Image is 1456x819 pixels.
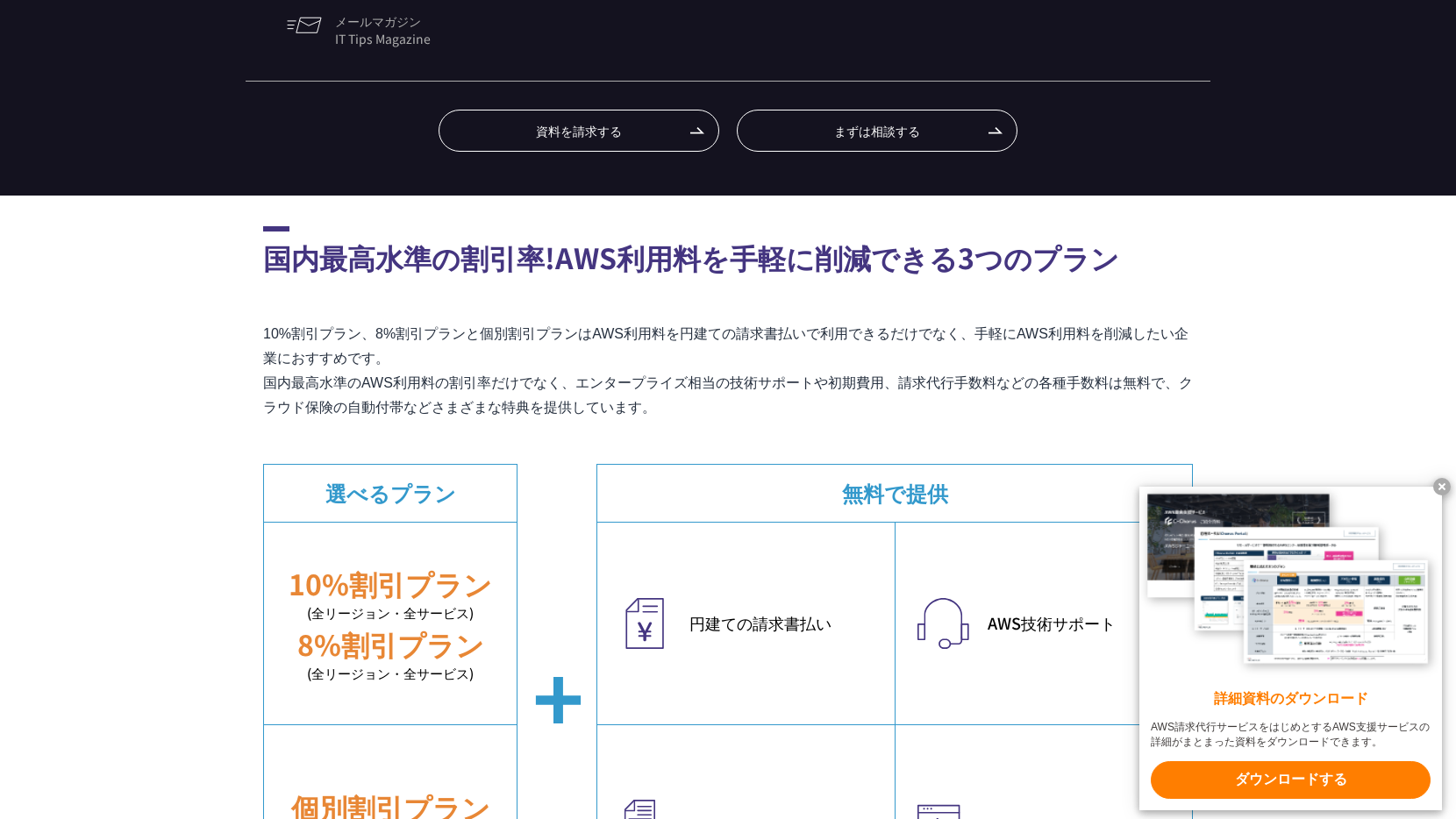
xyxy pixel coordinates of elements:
x-t: AWS請求代行サービスをはじめとするAWS支援サービスの詳細がまとまった資料をダウンロードできます。 [1151,720,1431,750]
a: メールマガジンIT Tips Magazine [272,7,500,53]
a: 資料を請求する [439,110,719,152]
dt: 選べるプラン [264,465,517,522]
dt: 無料で提供 [597,465,1192,522]
em: AWS技術サポート [988,611,1174,635]
em: 円建ての請求書払い [689,611,877,635]
h2: 国内最高水準の割引率!AWS利用料を手軽に削減できる3つのプラン [263,226,1193,278]
img: 矢印 [690,127,704,134]
small: (全リージョン・全サービス) [264,603,517,623]
small: (全リージョン・全サービス) [264,664,517,684]
p: 10%割引プラン、8%割引プランと個別割引プランはAWS利用料を円建ての請求書払いで利用できるだけでなく、手軽にAWS利用料を削減したい企業におすすめです。 国内最高水準のAWS利用料の割引率だ... [263,322,1193,420]
em: 10%割引プラン [289,563,492,603]
a: まずは相談する [737,110,1017,152]
img: 矢印 [989,127,1003,134]
em: 8%割引プラン [297,623,484,664]
x-t: 詳細資料のダウンロード [1151,689,1431,709]
a: 詳細資料のダウンロード AWS請求代行サービスをはじめとするAWS支援サービスの詳細がまとまった資料をダウンロードできます。 ダウンロードする [1139,487,1442,810]
span: メールマガジン IT Tips Magazine [335,8,485,52]
x-t: ダウンロードする [1151,761,1431,799]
